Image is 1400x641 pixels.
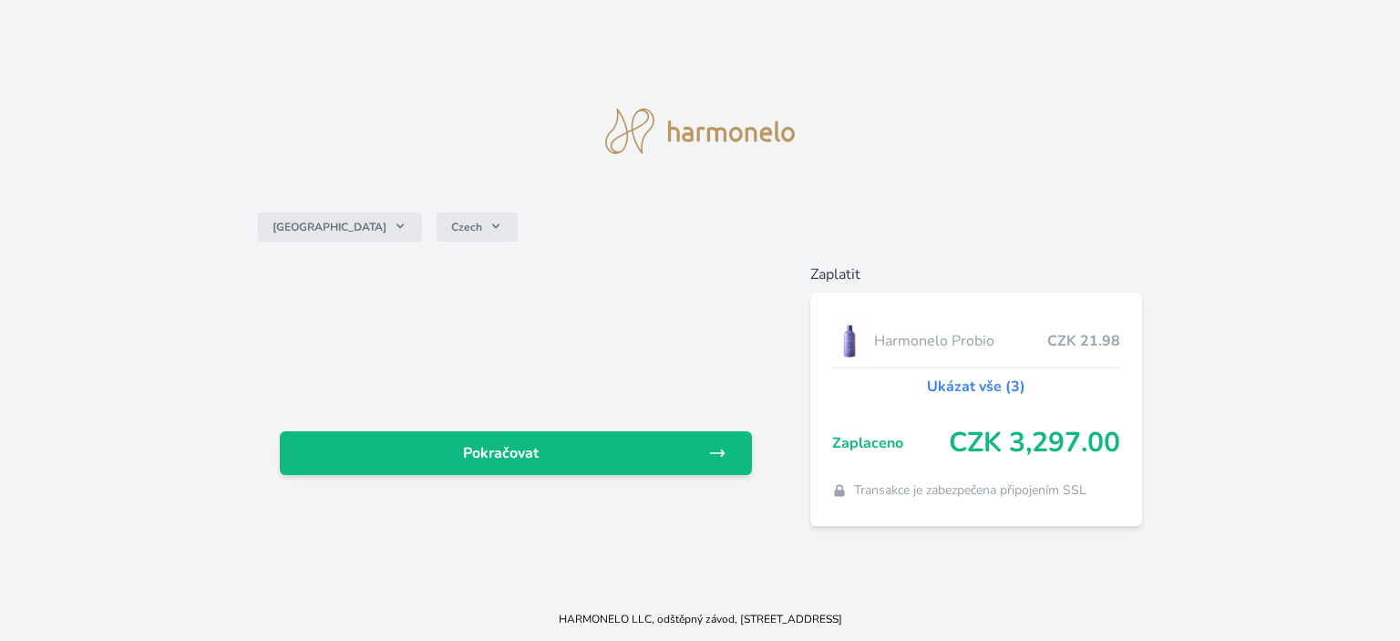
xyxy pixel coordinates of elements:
img: logo.svg [605,109,795,154]
span: CZK 3,297.00 [949,427,1120,460]
span: Harmonelo Probio [874,330,1047,352]
h6: Zaplatit [810,264,1142,285]
a: Ukázat vše (3) [927,376,1025,398]
button: [GEOGRAPHIC_DATA] [258,212,422,242]
img: CLEAN_PROBIO_se_stinem_x-lo.jpg [832,318,867,364]
button: Czech [437,212,518,242]
span: Czech [451,220,482,234]
span: [GEOGRAPHIC_DATA] [273,220,386,234]
span: Zaplaceno [832,432,949,454]
span: Pokračovat [294,442,708,464]
span: CZK 21.98 [1047,330,1120,352]
a: Pokračovat [280,431,752,475]
span: Transakce je zabezpečena připojením SSL [854,481,1086,500]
